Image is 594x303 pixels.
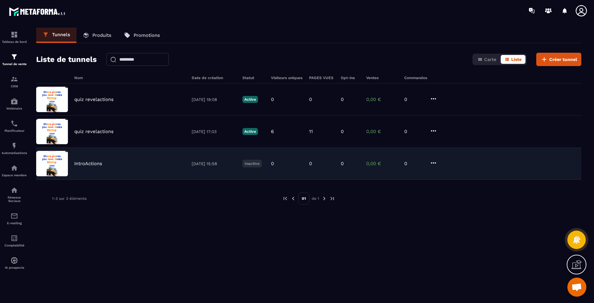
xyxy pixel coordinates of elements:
[501,55,525,64] button: Liste
[2,173,27,177] p: Espace membre
[192,97,236,102] p: [DATE] 19:08
[74,161,102,166] p: IntroActions
[10,257,18,264] img: automations
[549,56,577,63] span: Créer tunnel
[2,244,27,247] p: Comptabilité
[36,151,68,176] img: image
[134,32,160,38] p: Promotions
[321,196,327,201] img: next
[36,119,68,144] img: image
[366,161,398,166] p: 0,00 €
[271,76,303,80] h6: Visiteurs uniques
[242,76,265,80] h6: Statut
[2,84,27,88] p: CRM
[118,28,166,43] a: Promotions
[2,26,27,48] a: formationformationTableau de bord
[309,129,313,134] p: 11
[366,76,398,80] h6: Ventes
[2,62,27,66] p: Tunnel de vente
[242,128,258,135] p: Active
[242,160,262,167] p: Inactive
[567,278,586,297] a: Ouvrir le chat
[192,76,236,80] h6: Date de création
[2,151,27,155] p: Automatisations
[2,159,27,182] a: automationsautomationsEspace membre
[2,48,27,71] a: formationformationTunnel de vente
[536,53,581,66] button: Créer tunnel
[404,76,427,80] h6: Commandes
[192,161,236,166] p: [DATE] 15:58
[341,129,344,134] p: 0
[2,196,27,203] p: Réseaux Sociaux
[10,212,18,220] img: email
[511,57,522,62] span: Liste
[484,57,496,62] span: Carte
[309,97,312,102] p: 0
[2,40,27,44] p: Tableau de bord
[2,115,27,137] a: schedulerschedulerPlanificateur
[10,164,18,172] img: automations
[366,129,398,134] p: 0,00 €
[36,87,68,112] img: image
[74,76,185,80] h6: Nom
[329,196,335,201] img: next
[192,129,236,134] p: [DATE] 17:03
[10,98,18,105] img: automations
[242,96,258,103] p: Active
[366,97,398,102] p: 0,00 €
[36,28,76,43] a: Tunnels
[404,161,423,166] p: 0
[309,161,312,166] p: 0
[341,161,344,166] p: 0
[2,137,27,159] a: automationsautomationsAutomatisations
[404,129,423,134] p: 0
[9,6,66,17] img: logo
[282,196,288,201] img: prev
[474,55,500,64] button: Carte
[36,53,97,66] h2: Liste de tunnels
[298,192,309,205] p: 01
[2,107,27,110] p: Webinaire
[2,93,27,115] a: automationsautomationsWebinaire
[271,161,274,166] p: 0
[2,207,27,230] a: emailemailE-mailing
[404,97,423,102] p: 0
[74,97,114,102] p: quiz revelactions
[10,186,18,194] img: social-network
[10,53,18,61] img: formation
[10,142,18,150] img: automations
[2,221,27,225] p: E-mailing
[2,129,27,132] p: Planificateur
[52,196,87,201] p: 1-3 sur 3 éléments
[52,32,70,37] p: Tunnels
[341,76,360,80] h6: Opt-ins
[341,97,344,102] p: 0
[309,76,334,80] h6: PAGES VUES
[271,97,274,102] p: 0
[2,230,27,252] a: accountantaccountantComptabilité
[290,196,296,201] img: prev
[2,182,27,207] a: social-networksocial-networkRéseaux Sociaux
[10,31,18,38] img: formation
[312,196,319,201] p: de 1
[271,129,274,134] p: 6
[10,234,18,242] img: accountant
[2,71,27,93] a: formationformationCRM
[76,28,118,43] a: Produits
[10,75,18,83] img: formation
[74,129,114,134] p: quiz revelactions
[2,266,27,269] p: IA prospects
[10,120,18,127] img: scheduler
[92,32,111,38] p: Produits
